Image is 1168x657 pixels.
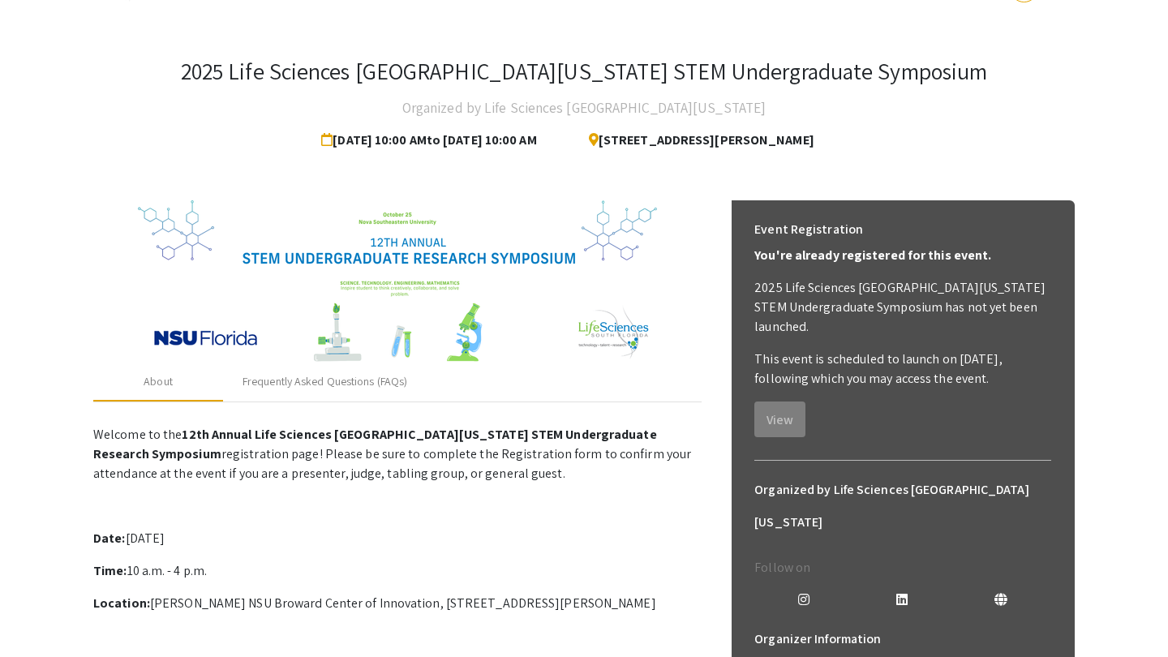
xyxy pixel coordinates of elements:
[754,213,863,246] h6: Event Registration
[93,529,702,548] p: [DATE]
[181,58,988,85] h3: 2025 Life Sciences [GEOGRAPHIC_DATA][US_STATE] STEM Undergraduate Symposium
[144,373,173,390] div: About
[402,92,766,124] h4: Organized by Life Sciences [GEOGRAPHIC_DATA][US_STATE]
[93,425,702,483] p: Welcome to the registration page! Please be sure to complete the Registration form to confirm you...
[754,401,805,437] button: View
[754,623,1051,655] h6: Organizer Information
[754,246,1051,265] p: You're already registered for this event.
[93,530,126,547] strong: Date:
[12,584,69,645] iframe: Chat
[243,373,407,390] div: Frequently Asked Questions (FAQs)
[93,595,150,612] strong: Location:
[576,124,814,157] span: [STREET_ADDRESS][PERSON_NAME]
[321,124,543,157] span: [DATE] 10:00 AM to [DATE] 10:00 AM
[754,474,1051,539] h6: Organized by Life Sciences [GEOGRAPHIC_DATA][US_STATE]
[754,278,1051,337] p: 2025 Life Sciences [GEOGRAPHIC_DATA][US_STATE] STEM Undergraduate Symposium has not yet been laun...
[93,426,657,462] strong: 12th Annual Life Sciences [GEOGRAPHIC_DATA][US_STATE] STEM Undergraduate Research Symposium
[93,561,702,581] p: 10 a.m. - 4 p.m.
[754,350,1051,389] p: This event is scheduled to launch on [DATE], following which you may access the event.
[93,562,127,579] strong: Time:
[138,200,657,363] img: 32153a09-f8cb-4114-bf27-cfb6bc84fc69.png
[93,594,702,613] p: [PERSON_NAME] NSU Broward Center of Innovation, [STREET_ADDRESS][PERSON_NAME]
[754,558,1051,578] p: Follow on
